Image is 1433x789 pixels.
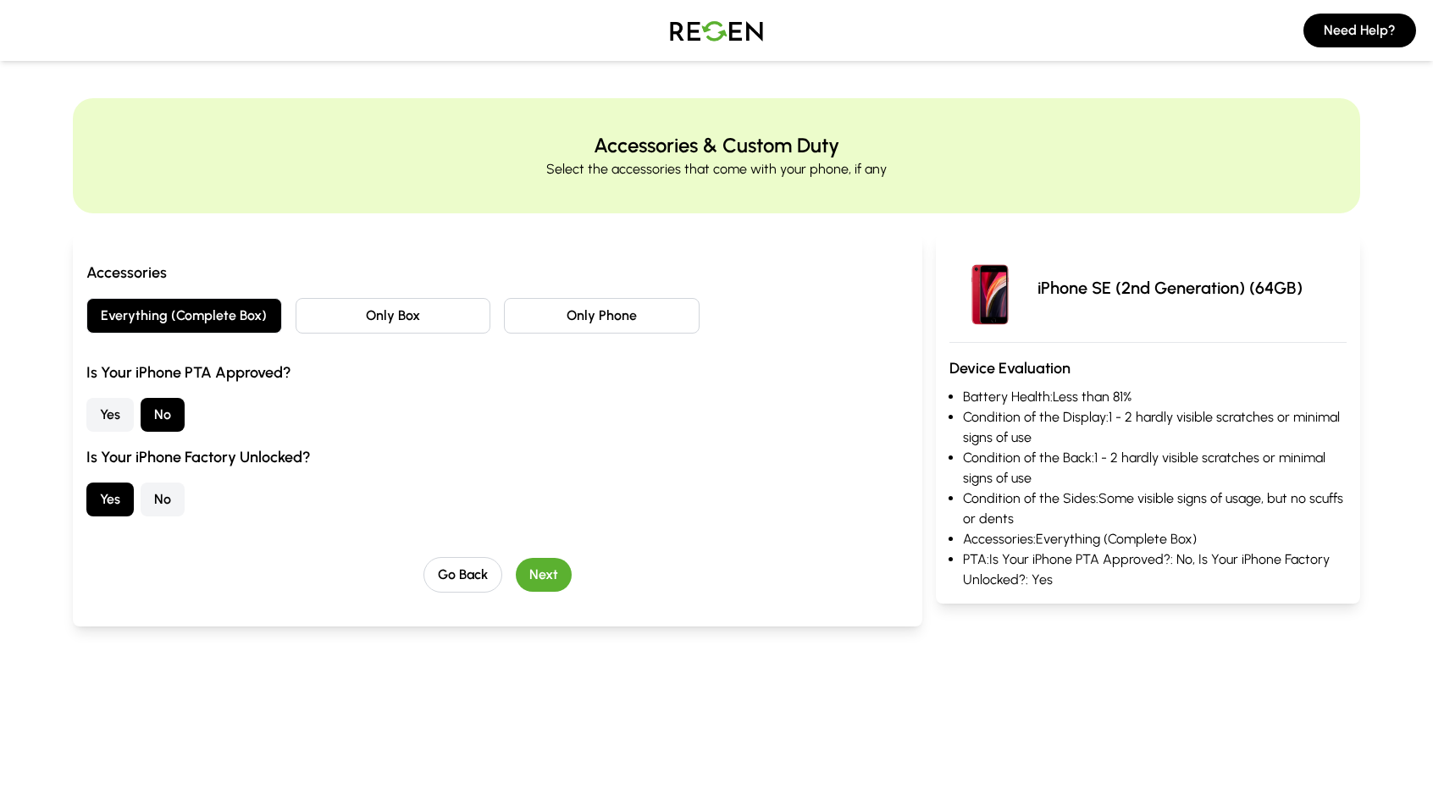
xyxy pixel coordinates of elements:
[594,132,839,159] h2: Accessories & Custom Duty
[963,407,1347,448] li: Condition of the Display: 1 - 2 hardly visible scratches or minimal signs of use
[963,488,1347,529] li: Condition of the Sides: Some visible signs of usage, but no scuffs or dents
[1303,14,1416,47] button: Need Help?
[86,298,282,334] button: Everything (Complete Box)
[1037,276,1303,300] p: iPhone SE (2nd Generation) (64GB)
[516,558,572,592] button: Next
[657,7,776,54] img: Logo
[86,361,909,384] h3: Is Your iPhone PTA Approved?
[141,398,185,432] button: No
[949,247,1031,328] img: iPhone SE (2nd Generation)
[296,298,491,334] button: Only Box
[423,557,502,593] button: Go Back
[86,483,134,516] button: Yes
[504,298,700,334] button: Only Phone
[546,159,887,179] p: Select the accessories that come with your phone, if any
[86,445,909,469] h3: Is Your iPhone Factory Unlocked?
[86,261,909,284] h3: Accessories
[141,483,185,516] button: No
[963,529,1347,549] li: Accessories: Everything (Complete Box)
[949,356,1347,380] h3: Device Evaluation
[963,549,1347,590] li: PTA: Is Your iPhone PTA Approved?: No, Is Your iPhone Factory Unlocked?: Yes
[963,448,1347,488] li: Condition of the Back: 1 - 2 hardly visible scratches or minimal signs of use
[86,398,134,432] button: Yes
[963,387,1347,407] li: Battery Health: Less than 81%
